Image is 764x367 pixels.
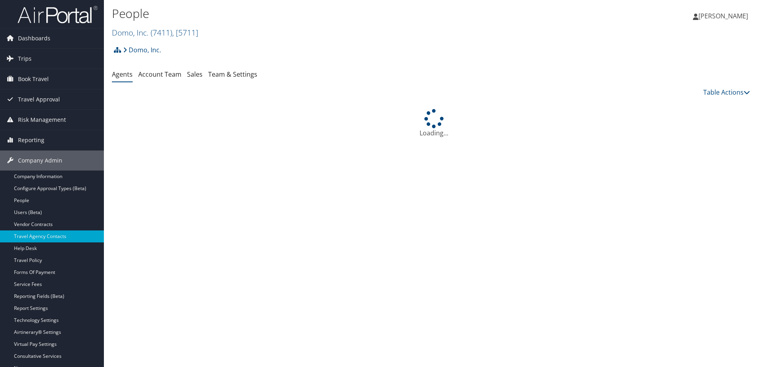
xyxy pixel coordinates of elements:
[18,130,44,150] span: Reporting
[172,27,198,38] span: , [ 5711 ]
[18,49,32,69] span: Trips
[112,27,198,38] a: Domo, Inc.
[18,5,97,24] img: airportal-logo.png
[693,4,756,28] a: [PERSON_NAME]
[112,5,541,22] h1: People
[123,42,161,58] a: Domo, Inc.
[703,88,750,97] a: Table Actions
[208,70,257,79] a: Team & Settings
[18,151,62,171] span: Company Admin
[112,70,133,79] a: Agents
[18,28,50,48] span: Dashboards
[18,69,49,89] span: Book Travel
[112,109,756,138] div: Loading...
[698,12,748,20] span: [PERSON_NAME]
[138,70,181,79] a: Account Team
[151,27,172,38] span: ( 7411 )
[18,110,66,130] span: Risk Management
[18,89,60,109] span: Travel Approval
[187,70,203,79] a: Sales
